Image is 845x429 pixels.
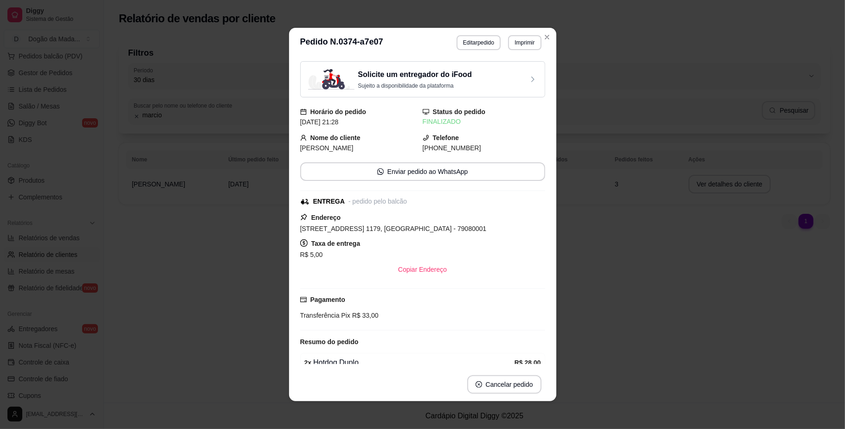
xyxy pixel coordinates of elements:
[300,144,354,152] span: [PERSON_NAME]
[300,213,308,221] span: pushpin
[300,338,359,346] strong: Resumo do pedido
[310,296,345,303] strong: Pagamento
[300,296,307,303] span: credit-card
[300,118,339,126] span: [DATE] 21:28
[348,197,407,206] div: - pedido pelo balcão
[433,134,459,141] strong: Telefone
[311,214,341,221] strong: Endereço
[391,260,454,279] button: Copiar Endereço
[508,35,541,50] button: Imprimir
[300,312,350,319] span: Transferência Pix
[304,359,312,366] strong: 2 x
[304,357,515,368] div: Hotdog Duplo
[310,134,361,141] strong: Nome do cliente
[300,109,307,115] span: calendar
[377,168,384,175] span: whats-app
[358,69,472,80] h3: Solicite um entregador do iFood
[300,251,323,258] span: R$ 5,00
[433,108,486,115] strong: Status do pedido
[310,108,367,115] strong: Horário do pedido
[476,381,482,388] span: close-circle
[313,197,345,206] div: ENTREGA
[457,35,501,50] button: Editarpedido
[423,117,545,127] div: FINALIZADO
[423,109,429,115] span: desktop
[300,225,487,232] span: [STREET_ADDRESS] 1179, [GEOGRAPHIC_DATA] - 79080001
[300,134,307,141] span: user
[423,134,429,141] span: phone
[311,240,361,247] strong: Taxa de entrega
[350,312,379,319] span: R$ 33,00
[300,162,545,181] button: whats-appEnviar pedido ao WhatsApp
[423,144,481,152] span: [PHONE_NUMBER]
[467,375,542,394] button: close-circleCancelar pedido
[308,69,355,90] img: delivery-image
[540,30,555,45] button: Close
[300,35,383,50] h3: Pedido N. 0374-a7e07
[300,239,308,247] span: dollar
[358,82,472,90] p: Sujeito a disponibilidade da plataforma
[515,359,541,366] strong: R$ 28,00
